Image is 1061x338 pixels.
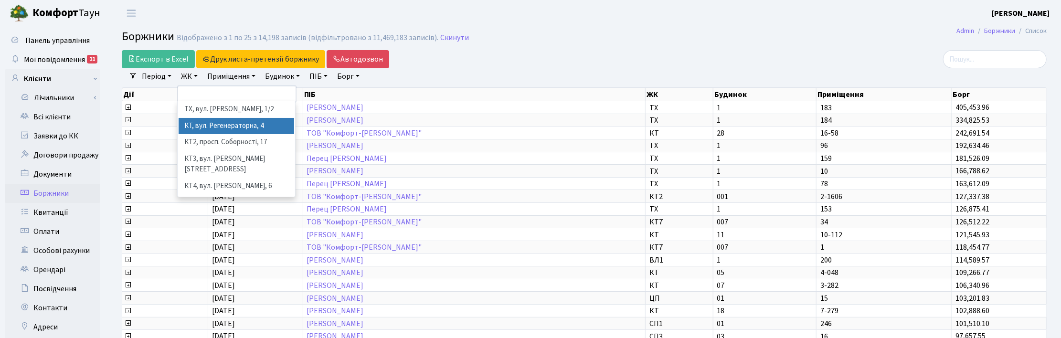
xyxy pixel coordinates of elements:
b: Комфорт [32,5,78,21]
span: 121,545.93 [955,230,989,240]
div: 11 [87,55,97,63]
span: [DATE] [212,217,235,227]
th: Борг [952,88,1047,101]
span: 159 [820,155,947,162]
span: 16-58 [820,129,947,137]
span: КТ7 [649,243,709,251]
span: 106,340.96 [955,280,989,291]
span: 007 [717,243,812,251]
img: logo.png [10,4,29,23]
span: 127,337.38 [955,191,989,202]
span: 118,454.77 [955,242,989,253]
span: 246 [820,320,947,327]
span: 109,266.77 [955,267,989,278]
a: Панель управління [5,31,100,50]
a: ПІБ [306,68,331,84]
a: [PERSON_NAME] [307,255,364,265]
button: Друк листа-претензії боржнику [196,50,325,68]
span: [DATE] [212,267,235,278]
span: 7-279 [820,307,947,315]
span: 334,825.53 [955,115,989,126]
a: ЖК [177,68,202,84]
th: Приміщення [817,88,952,101]
span: 1 [717,104,812,112]
span: 405,453.96 [955,103,989,113]
a: Приміщення [203,68,259,84]
span: 101,510.10 [955,318,989,329]
span: 1 [717,142,812,149]
a: Скинути [440,33,469,42]
li: КТ4, вул. [PERSON_NAME], 6 [179,178,294,195]
span: 18 [717,307,812,315]
a: [PERSON_NAME] [307,230,364,240]
th: ПІБ [303,88,646,101]
span: 78 [820,180,947,188]
span: [DATE] [212,280,235,291]
a: [PERSON_NAME] [307,267,364,278]
a: Автодозвон [327,50,389,68]
a: Посвідчення [5,279,100,298]
span: 126,512.22 [955,217,989,227]
span: 34 [820,218,947,226]
span: 1 [717,180,812,188]
span: 28 [717,129,812,137]
a: ТОВ "Комфорт-[PERSON_NAME]" [307,128,422,138]
span: ТХ [649,116,709,124]
span: 001 [717,193,812,201]
span: [DATE] [212,204,235,214]
span: 114,589.57 [955,255,989,265]
a: [PERSON_NAME] [307,166,364,177]
a: [PERSON_NAME] [992,8,1050,19]
a: Договори продажу [5,146,100,165]
span: Боржники [122,28,174,45]
span: 4-048 [820,269,947,276]
span: 007 [717,218,812,226]
span: 103,201.83 [955,293,989,304]
span: 166,788.62 [955,166,989,177]
span: 183 [820,104,947,112]
span: 96 [820,142,947,149]
span: КТ [649,129,709,137]
a: Адреси [5,317,100,337]
span: ТХ [649,180,709,188]
span: 200 [820,256,947,264]
span: 10 [820,168,947,175]
a: Боржники [984,26,1015,36]
span: Таун [32,5,100,21]
span: ВЛ1 [649,256,709,264]
span: 1 [717,256,812,264]
a: Борг [333,68,363,84]
span: [DATE] [212,255,235,265]
span: 05 [717,269,812,276]
a: Період [138,68,175,84]
a: Мої повідомлення11 [5,50,100,69]
div: Відображено з 1 по 25 з 14,198 записів (відфільтровано з 11,469,183 записів). [177,33,438,42]
li: КТ3, вул. [PERSON_NAME][STREET_ADDRESS] [179,151,294,178]
a: Орендарі [5,260,100,279]
span: 1 [820,243,947,251]
span: Мої повідомлення [24,54,85,65]
span: КТ [649,269,709,276]
li: КТ2, просп. Соборності, 17 [179,134,294,151]
span: 163,612.09 [955,179,989,189]
input: Пошук... [943,50,1047,68]
span: 01 [717,295,812,302]
span: ТХ [649,142,709,149]
span: КТ2 [649,193,709,201]
a: [PERSON_NAME] [307,140,364,151]
span: ТХ [649,168,709,175]
li: КТ5, вул. [PERSON_NAME][STREET_ADDRESS] [179,194,294,222]
th: ЖК [646,88,713,101]
nav: breadcrumb [942,21,1061,41]
span: 192,634.46 [955,140,989,151]
span: 184 [820,116,947,124]
a: Документи [5,165,100,184]
span: КТ7 [649,218,709,226]
span: 15 [820,295,947,302]
a: Клієнти [5,69,100,88]
span: КТ [649,282,709,289]
a: [PERSON_NAME] [307,115,364,126]
span: 102,888.60 [955,306,989,316]
span: 11 [717,231,812,239]
a: Контакти [5,298,100,317]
